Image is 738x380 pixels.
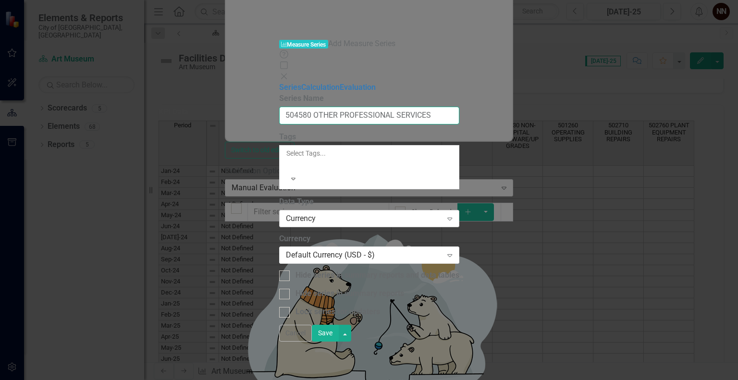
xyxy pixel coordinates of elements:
div: Hide series in summary reports and data tables [295,270,459,281]
div: Lock series for updaters [295,306,380,318]
label: Series Name [279,93,459,104]
label: Currency [279,233,459,245]
button: Cancel [279,325,312,342]
a: Evaluation [340,83,376,92]
a: Calculation [301,83,340,92]
label: Tags [279,132,459,143]
div: Hide series in summary reports [295,288,404,299]
div: Select Tags... [286,148,452,158]
span: Add Measure Series [328,39,395,48]
a: Series [279,83,301,92]
div: Default Currency (USD - $) [286,250,443,261]
div: Currency [286,213,443,224]
button: Save [312,325,339,342]
span: Measure Series [279,40,329,49]
label: Data Type [279,196,459,208]
input: Series Name [279,107,459,124]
